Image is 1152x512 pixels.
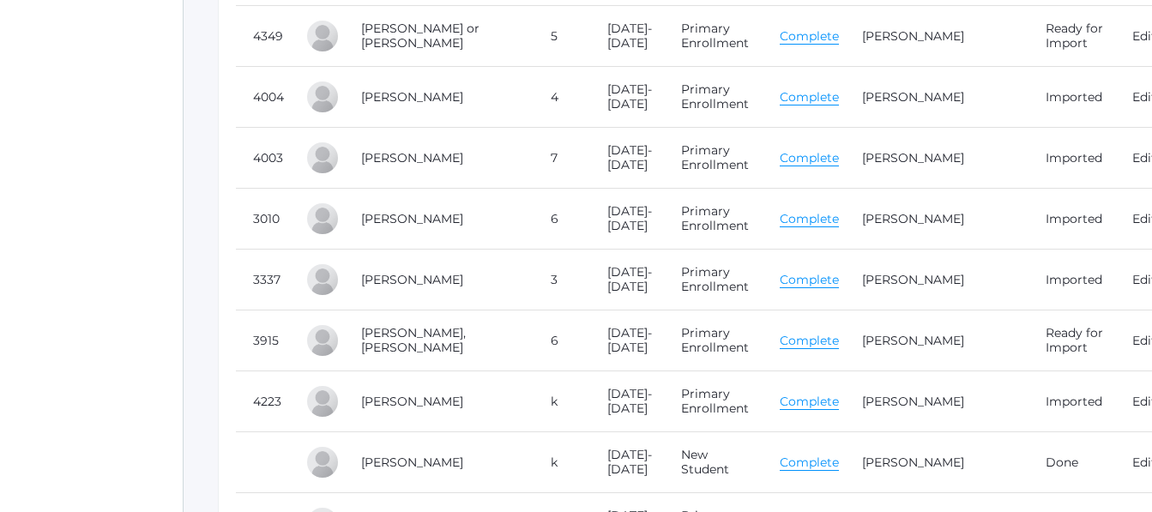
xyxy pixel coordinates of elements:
td: [DATE]-[DATE] [590,250,664,310]
td: 4349 [236,6,288,67]
td: 3337 [236,250,288,310]
a: [PERSON_NAME] [862,150,964,166]
a: [PERSON_NAME] [361,89,463,105]
a: [PERSON_NAME] [862,455,964,470]
td: Primary Enrollment [664,310,763,371]
td: Imported [1028,128,1115,189]
a: Complete [780,150,839,166]
td: 7 [534,128,590,189]
a: Complete [780,89,839,105]
td: Primary Enrollment [664,250,763,310]
a: [PERSON_NAME] [361,150,463,166]
td: 4 [534,67,590,128]
a: Complete [780,333,839,349]
div: Kenneth Pilgreen [305,384,340,419]
td: 6 [534,189,590,250]
div: Parker Owen [305,80,340,114]
a: Complete [780,211,839,227]
td: [DATE]-[DATE] [590,371,664,432]
td: [DATE]-[DATE] [590,310,664,371]
a: Complete [780,272,839,288]
td: Primary Enrollment [664,67,763,128]
div: Cameron Owen [305,141,340,175]
td: [DATE]-[DATE] [590,6,664,67]
td: Primary Enrollment [664,371,763,432]
td: 3 [534,250,590,310]
td: Ready for Import [1028,6,1115,67]
div: Presley Perrero [305,323,340,358]
a: [PERSON_NAME], [PERSON_NAME] [361,325,466,355]
td: Primary Enrollment [664,6,763,67]
td: Imported [1028,189,1115,250]
a: [PERSON_NAME] [862,28,964,44]
td: [DATE]-[DATE] [590,67,664,128]
td: [DATE]-[DATE] [590,189,664,250]
a: [PERSON_NAME] or [PERSON_NAME] [361,21,479,51]
div: Piper Pennywell [305,262,340,297]
a: [PERSON_NAME] [862,89,964,105]
td: k [534,371,590,432]
a: [PERSON_NAME] [862,394,964,409]
a: [PERSON_NAME] [862,333,964,348]
td: Imported [1028,371,1115,432]
a: [PERSON_NAME] [361,211,463,226]
a: [PERSON_NAME] [862,211,964,226]
a: Complete [780,455,839,471]
td: 5 [534,6,590,67]
td: 4004 [236,67,288,128]
td: 3915 [236,310,288,371]
td: Ready for Import [1028,310,1115,371]
div: Gwen or Gwenyth O'Neal [305,19,340,53]
a: [PERSON_NAME] [361,394,463,409]
td: Done [1028,432,1115,493]
div: Cora Pennywell [305,202,340,236]
td: New Student [664,432,763,493]
a: [PERSON_NAME] [361,272,463,287]
td: 3010 [236,189,288,250]
td: [DATE]-[DATE] [590,128,664,189]
td: Imported [1028,250,1115,310]
td: 4223 [236,371,288,432]
td: Primary Enrollment [664,189,763,250]
a: Complete [780,394,839,410]
td: 4003 [236,128,288,189]
td: 6 [534,310,590,371]
td: [DATE]-[DATE] [590,432,664,493]
td: k [534,432,590,493]
a: Complete [780,28,839,45]
td: Primary Enrollment [664,128,763,189]
a: [PERSON_NAME] [862,272,964,287]
td: Imported [1028,67,1115,128]
td: [PERSON_NAME] [344,432,534,493]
